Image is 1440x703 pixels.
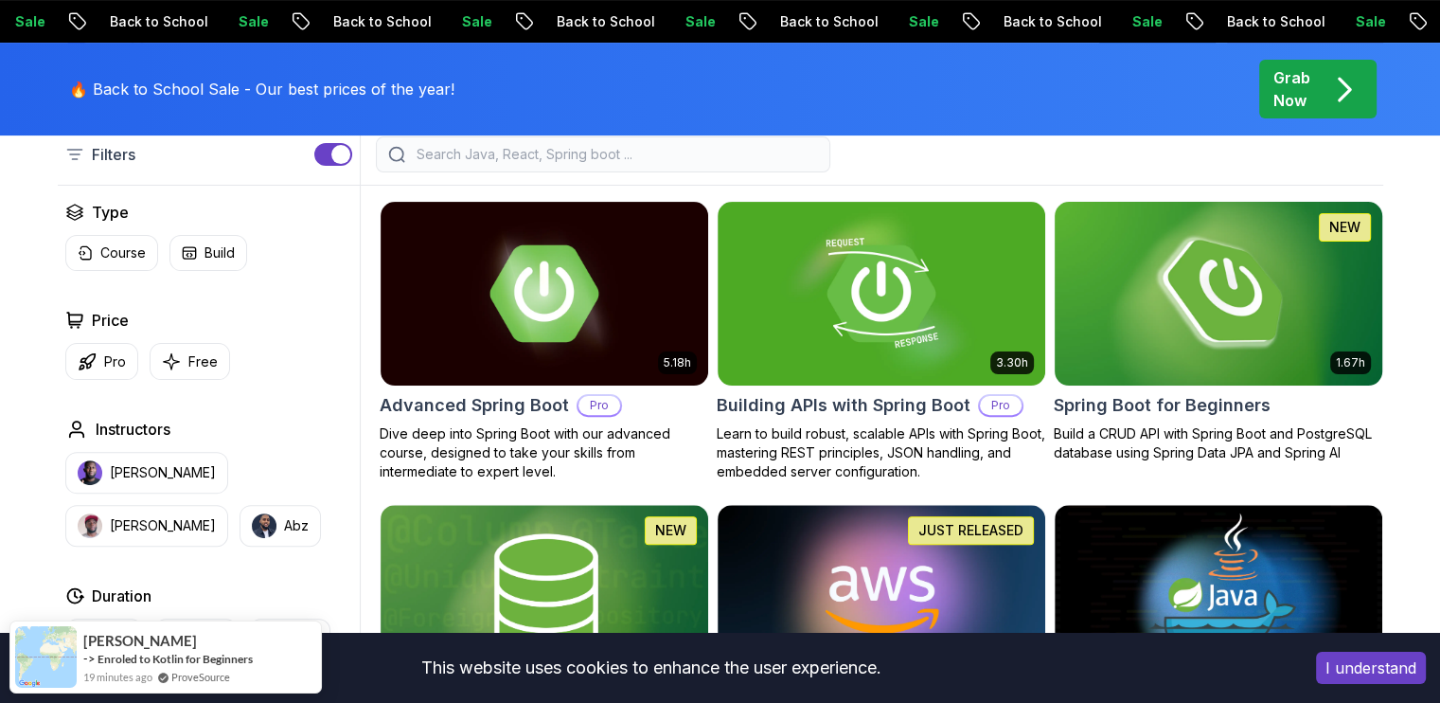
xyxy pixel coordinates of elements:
[98,651,253,667] a: Enroled to Kotlin for Beginners
[240,505,321,547] button: instructor imgAbz
[1054,392,1271,419] h2: Spring Boot for Beginners
[755,12,883,31] p: Back to School
[436,12,497,31] p: Sale
[717,424,1046,481] p: Learn to build robust, scalable APIs with Spring Boot, mastering REST principles, JSON handling, ...
[1054,424,1383,462] p: Build a CRUD API with Spring Boot and PostgreSQL database using Spring Data JPA and Spring AI
[717,201,1046,481] a: Building APIs with Spring Boot card3.30hBuilding APIs with Spring BootProLearn to build robust, s...
[69,78,454,100] p: 🔥 Back to School Sale - Our best prices of the year!
[380,424,709,481] p: Dive deep into Spring Boot with our advanced course, designed to take your skills from intermedia...
[1054,201,1383,462] a: Spring Boot for Beginners card1.67hNEWSpring Boot for BeginnersBuild a CRUD API with Spring Boot ...
[717,392,970,419] h2: Building APIs with Spring Boot
[718,202,1045,386] img: Building APIs with Spring Boot card
[249,619,330,655] button: +3 Hours
[92,585,151,607] h2: Duration
[381,505,708,689] img: Spring Data JPA card
[154,619,238,655] button: 1-3 Hours
[980,396,1022,415] p: Pro
[14,647,1288,689] div: This website uses cookies to enhance the user experience.
[96,418,170,441] h2: Instructors
[92,309,129,332] h2: Price
[655,521,686,540] p: NEW
[978,12,1107,31] p: Back to School
[150,343,230,380] button: Free
[1330,12,1391,31] p: Sale
[104,352,126,371] p: Pro
[100,243,146,262] p: Course
[664,355,691,370] p: 5.18h
[413,145,818,164] input: Search Java, React, Spring boot ...
[718,505,1045,689] img: AWS for Developers card
[78,460,102,485] img: instructor img
[660,12,720,31] p: Sale
[65,505,228,547] button: instructor img[PERSON_NAME]
[92,143,135,166] p: Filters
[65,619,143,655] button: 0-1 Hour
[204,243,235,262] p: Build
[381,202,708,386] img: Advanced Spring Boot card
[252,514,276,538] img: instructor img
[65,235,158,271] button: Course
[1201,12,1330,31] p: Back to School
[169,235,247,271] button: Build
[1107,12,1167,31] p: Sale
[15,626,77,688] img: provesource social proof notification image
[65,452,228,494] button: instructor img[PERSON_NAME]
[83,633,197,649] span: [PERSON_NAME]
[308,12,436,31] p: Back to School
[883,12,944,31] p: Sale
[92,201,129,224] h2: Type
[110,516,216,535] p: [PERSON_NAME]
[171,669,230,685] a: ProveSource
[1273,66,1310,112] p: Grab Now
[213,12,274,31] p: Sale
[918,521,1023,540] p: JUST RELEASED
[1046,197,1390,389] img: Spring Boot for Beginners card
[83,669,152,685] span: 19 minutes ago
[83,651,96,666] span: ->
[996,355,1028,370] p: 3.30h
[188,352,218,371] p: Free
[531,12,660,31] p: Back to School
[1055,505,1382,689] img: Docker for Java Developers card
[1336,355,1365,370] p: 1.67h
[1316,652,1426,684] button: Accept cookies
[380,392,569,419] h2: Advanced Spring Boot
[284,516,309,535] p: Abz
[110,463,216,482] p: [PERSON_NAME]
[84,12,213,31] p: Back to School
[1329,218,1360,237] p: NEW
[78,514,102,538] img: instructor img
[578,396,620,415] p: Pro
[65,343,138,380] button: Pro
[380,201,709,481] a: Advanced Spring Boot card5.18hAdvanced Spring BootProDive deep into Spring Boot with our advanced...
